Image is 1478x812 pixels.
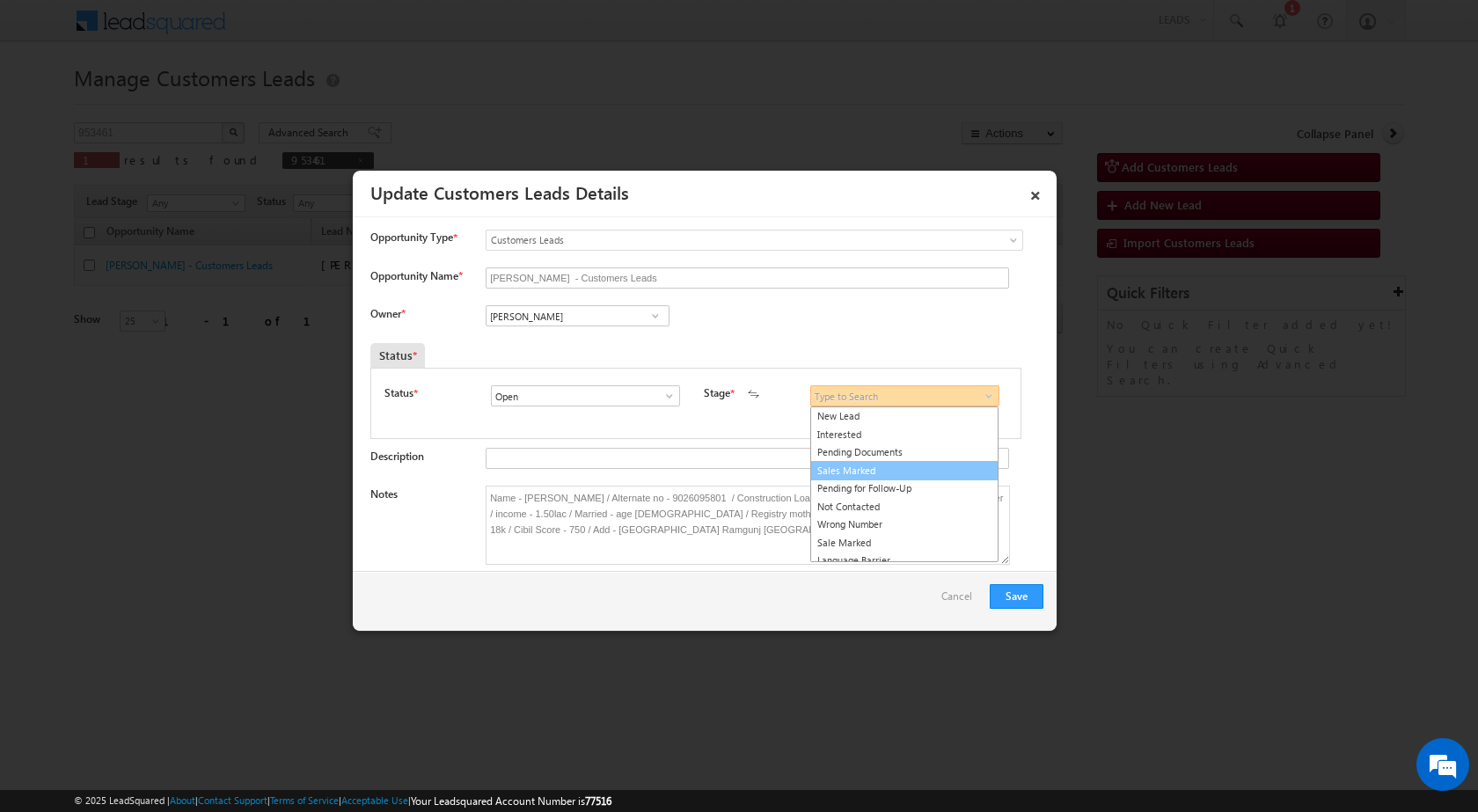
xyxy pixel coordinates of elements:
a: Language Barrier [811,552,998,570]
input: sa didn't match any item [810,385,999,406]
a: Show All Items [973,387,995,405]
a: Update Customers Leads Details [370,179,629,204]
label: Stage [704,385,730,401]
img: d_60004797649_company_0_60004797649 [30,92,74,115]
a: Pending for Follow-Up [811,479,998,498]
span: Your Leadsquared Account Number is [411,794,611,808]
label: Description [370,450,424,463]
label: Notes [370,487,398,501]
label: Owner [370,307,405,320]
a: Interested [811,426,998,444]
div: Status [370,343,425,368]
a: Terms of Service [270,794,339,806]
input: Type to Search [486,305,669,326]
span: 77516 [585,794,611,808]
a: New Lead [811,407,998,426]
a: × [1021,177,1050,208]
a: About [170,794,195,806]
a: Pending Documents [811,443,998,462]
label: Opportunity Name [370,269,462,282]
label: Status [384,385,413,401]
a: Show All Items [654,387,676,405]
a: Customers Leads [486,230,1023,251]
div: Chat with us now [91,92,296,115]
a: Cancel [941,584,981,618]
div: Minimize live chat window [289,9,331,51]
a: Show All Items [644,307,666,325]
textarea: Type your message and hit 'Enter' [23,163,321,527]
a: Sales Marked [810,461,999,481]
span: © 2025 LeadSquared | | | | | [74,793,611,809]
a: Not Contacted [811,498,998,516]
a: Sale Marked [811,534,998,552]
a: Acceptable Use [341,794,408,806]
input: Type to Search [491,385,680,406]
button: Save [990,584,1043,609]
em: Start Chat [239,542,319,566]
span: Customers Leads [487,232,951,248]
a: Wrong Number [811,516,998,534]
a: Contact Support [198,794,267,806]
span: Opportunity Type [370,230,453,245]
